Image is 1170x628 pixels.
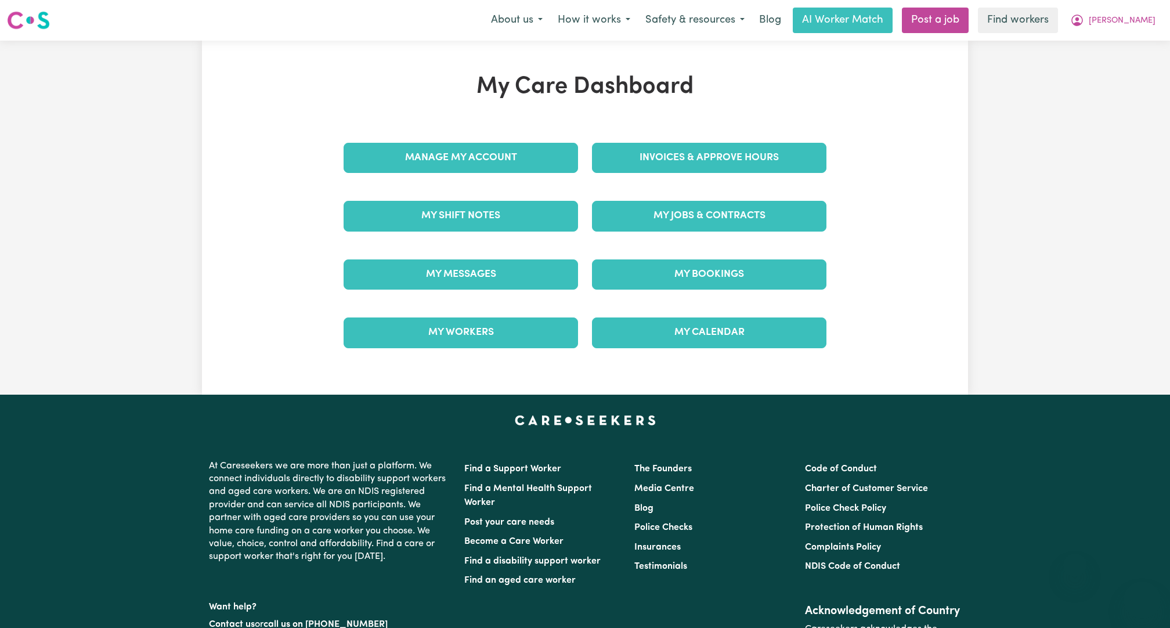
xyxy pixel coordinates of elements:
[592,317,826,348] a: My Calendar
[7,10,50,31] img: Careseekers logo
[344,143,578,173] a: Manage My Account
[634,484,694,493] a: Media Centre
[902,8,969,33] a: Post a job
[483,8,550,33] button: About us
[344,201,578,231] a: My Shift Notes
[337,73,833,101] h1: My Care Dashboard
[515,416,656,425] a: Careseekers home page
[752,8,788,33] a: Blog
[464,484,592,507] a: Find a Mental Health Support Worker
[634,562,687,571] a: Testimonials
[634,464,692,474] a: The Founders
[464,464,561,474] a: Find a Support Worker
[634,504,653,513] a: Blog
[793,8,893,33] a: AI Worker Match
[1063,8,1163,33] button: My Account
[805,604,961,618] h2: Acknowledgement of Country
[464,557,601,566] a: Find a disability support worker
[7,7,50,34] a: Careseekers logo
[978,8,1058,33] a: Find workers
[1089,15,1155,27] span: [PERSON_NAME]
[592,143,826,173] a: Invoices & Approve Hours
[805,543,881,552] a: Complaints Policy
[550,8,638,33] button: How it works
[805,504,886,513] a: Police Check Policy
[209,596,450,613] p: Want help?
[592,259,826,290] a: My Bookings
[805,562,900,571] a: NDIS Code of Conduct
[592,201,826,231] a: My Jobs & Contracts
[464,576,576,585] a: Find an aged care worker
[1124,582,1161,619] iframe: Button to launch messaging window
[1063,554,1086,577] iframe: Close message
[805,523,923,532] a: Protection of Human Rights
[209,455,450,568] p: At Careseekers we are more than just a platform. We connect individuals directly to disability su...
[634,543,681,552] a: Insurances
[464,518,554,527] a: Post your care needs
[344,259,578,290] a: My Messages
[634,523,692,532] a: Police Checks
[805,464,877,474] a: Code of Conduct
[805,484,928,493] a: Charter of Customer Service
[638,8,752,33] button: Safety & resources
[464,537,564,546] a: Become a Care Worker
[344,317,578,348] a: My Workers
